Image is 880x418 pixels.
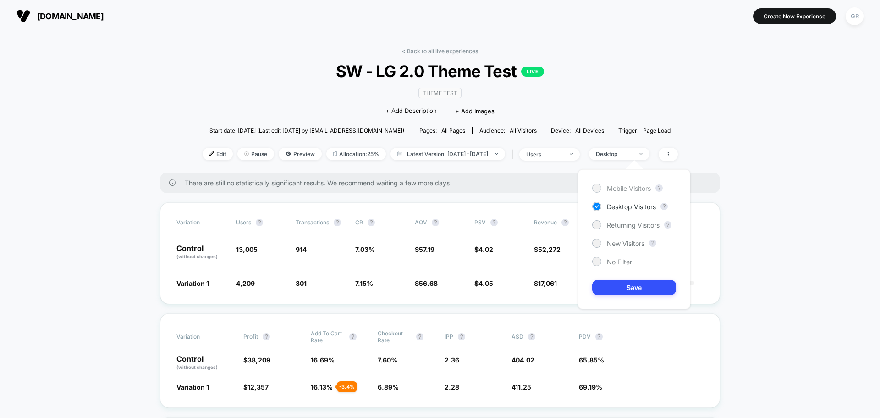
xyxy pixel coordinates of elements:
span: 2.28 [445,383,459,391]
span: Page Load [643,127,671,134]
span: IPP [445,333,453,340]
span: 13,005 [236,245,258,253]
img: end [639,153,643,155]
span: ASD [511,333,523,340]
span: 12,357 [247,383,269,391]
button: ? [655,184,663,192]
span: 7.03 % [355,245,375,253]
span: Returning Visitors [607,221,660,229]
span: Preview [279,148,322,160]
span: [DOMAIN_NAME] [37,11,104,21]
button: ? [490,219,498,226]
span: Add To Cart Rate [311,330,345,344]
span: Desktop Visitors [607,203,656,211]
img: calendar [397,151,402,156]
span: 914 [296,245,307,253]
button: ? [649,240,656,247]
span: Allocation: 25% [326,148,386,160]
span: $ [534,245,561,253]
span: Edit [203,148,233,160]
p: Control [176,355,234,371]
button: ? [458,333,465,340]
span: + Add Description [385,106,437,116]
span: All Visitors [510,127,537,134]
img: end [244,151,249,156]
button: ? [660,203,668,210]
span: 4.05 [478,279,493,287]
span: 17,061 [538,279,557,287]
span: 411.25 [511,383,531,391]
div: - 3.4 % [337,381,357,392]
span: PSV [474,219,486,226]
div: GR [846,7,863,25]
div: users [526,151,563,158]
button: [DOMAIN_NAME] [14,9,106,23]
span: Pause [237,148,274,160]
span: 7.15 % [355,279,373,287]
span: + Add Images [455,107,495,115]
span: New Visitors [607,240,644,247]
button: ? [256,219,263,226]
span: 52,272 [538,245,561,253]
span: | [510,148,519,161]
span: There are still no statistically significant results. We recommend waiting a few more days [185,179,702,187]
span: $ [415,279,438,287]
button: ? [432,219,439,226]
span: $ [474,279,493,287]
span: SW - LG 2.0 Theme Test [226,61,654,81]
button: Create New Experience [753,8,836,24]
span: 69.19 % [579,383,602,391]
button: ? [368,219,375,226]
span: 57.19 [419,245,434,253]
span: Checkout Rate [378,330,412,344]
a: < Back to all live experiences [402,48,478,55]
span: Mobile Visitors [607,184,651,192]
span: 2.36 [445,356,459,364]
span: Variation [176,219,227,226]
span: PDV [579,333,591,340]
span: $ [243,383,269,391]
img: rebalance [333,151,337,156]
button: ? [664,221,671,229]
span: Variation 1 [176,279,209,287]
button: Save [592,280,676,295]
span: 6.89 % [378,383,399,391]
button: ? [349,333,357,340]
span: 16.69 % [311,356,335,364]
span: Profit [243,333,258,340]
span: $ [415,245,434,253]
div: Pages: [419,127,465,134]
span: (without changes) [176,254,218,259]
button: ? [595,333,603,340]
span: 4.02 [478,245,493,253]
span: AOV [415,219,427,226]
span: 38,209 [247,356,270,364]
span: users [236,219,251,226]
button: ? [334,219,341,226]
span: No Filter [607,258,632,266]
span: Start date: [DATE] (Last edit [DATE] by [EMAIL_ADDRESS][DOMAIN_NAME]) [209,127,404,134]
button: ? [528,333,535,340]
img: Visually logo [16,9,30,23]
span: Transactions [296,219,329,226]
span: 301 [296,279,307,287]
img: edit [209,151,214,156]
span: 404.02 [511,356,534,364]
span: Device: [544,127,611,134]
span: Variation 1 [176,383,209,391]
span: all devices [575,127,604,134]
div: Audience: [479,127,537,134]
img: end [495,153,498,155]
span: Revenue [534,219,557,226]
button: ? [263,333,270,340]
div: Desktop [596,150,632,157]
span: Variation [176,330,227,344]
span: $ [243,356,270,364]
span: 65.85 % [579,356,604,364]
span: Latest Version: [DATE] - [DATE] [390,148,505,160]
button: ? [561,219,569,226]
button: GR [843,7,866,26]
img: end [570,153,573,155]
p: Control [176,245,227,260]
button: ? [416,333,423,340]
